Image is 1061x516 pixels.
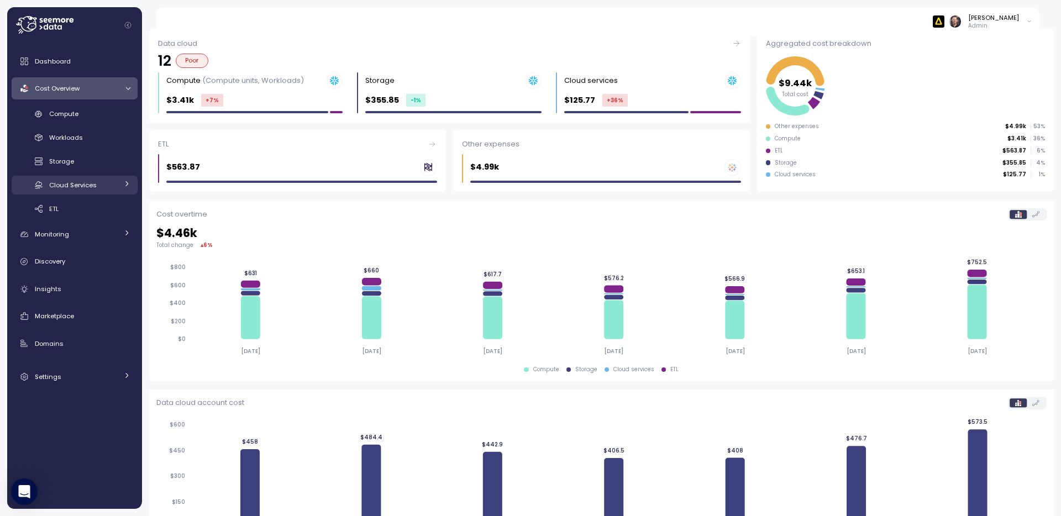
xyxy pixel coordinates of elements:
[12,223,138,245] a: Monitoring
[613,366,654,373] div: Cloud services
[362,347,381,355] tspan: [DATE]
[156,225,1047,241] h2: $ 4.46k
[845,435,866,442] tspan: $476.7
[12,77,138,99] a: Cost Overview
[202,75,304,86] p: (Compute units, Workloads)
[775,147,783,155] div: ETL
[170,421,185,428] tspan: $600
[35,84,80,93] span: Cost Overview
[158,54,171,68] p: 12
[242,438,258,445] tspan: $458
[725,347,744,355] tspan: [DATE]
[244,270,257,277] tspan: $631
[49,133,83,142] span: Workloads
[156,397,244,408] p: Data cloud account cost
[470,161,499,173] p: $4.99k
[365,75,395,86] div: Storage
[1003,171,1026,178] p: $125.77
[149,130,446,192] a: ETL$563.87
[365,94,399,107] p: $355.85
[12,129,138,147] a: Workloads
[121,21,135,29] button: Collapse navigation
[12,50,138,72] a: Dashboard
[1002,159,1026,167] p: $355.85
[1007,135,1026,143] p: $3.41k
[49,157,74,166] span: Storage
[724,275,745,282] tspan: $566.9
[12,333,138,355] a: Domains
[169,447,185,454] tspan: $450
[170,264,186,271] tspan: $800
[727,446,743,454] tspan: $408
[170,300,186,307] tspan: $400
[670,366,679,373] div: ETL
[564,94,595,107] p: $125.77
[178,335,186,343] tspan: $0
[968,22,1019,30] p: Admin
[1031,147,1044,155] p: 6 %
[564,75,618,86] div: Cloud services
[1031,159,1044,167] p: 4 %
[203,241,213,249] div: 6 %
[166,161,200,173] p: $563.87
[12,199,138,218] a: ETL
[241,347,260,355] tspan: [DATE]
[171,318,186,325] tspan: $200
[775,135,801,143] div: Compute
[360,434,382,441] tspan: $484.4
[483,347,502,355] tspan: [DATE]
[166,94,194,107] p: $3.41k
[149,29,750,122] a: Data cloud12PoorCompute (Compute units, Workloads)$3.41k+7%Storage $355.85-1%Cloud services $125....
[482,440,503,447] tspan: $442.9
[1002,147,1026,155] p: $563.87
[604,347,623,355] tspan: [DATE]
[775,171,816,178] div: Cloud services
[35,57,71,66] span: Dashboard
[201,94,223,107] div: +7 %
[968,13,1019,22] div: [PERSON_NAME]
[12,251,138,273] a: Discovery
[603,275,623,282] tspan: $576.2
[12,278,138,300] a: Insights
[201,241,213,249] div: ▴
[779,76,812,89] tspan: $9.44k
[35,339,64,348] span: Domains
[12,105,138,123] a: Compute
[575,366,597,373] div: Storage
[603,447,624,454] tspan: $406.5
[11,478,38,505] div: Open Intercom Messenger
[35,230,69,239] span: Monitoring
[35,257,65,266] span: Discovery
[847,267,865,275] tspan: $653.1
[775,123,819,130] div: Other expenses
[12,366,138,388] a: Settings
[35,312,74,320] span: Marketplace
[602,94,628,107] div: +36 %
[462,139,741,150] div: Other expenses
[176,54,208,68] div: Poor
[49,204,59,213] span: ETL
[172,498,185,506] tspan: $150
[156,209,207,220] p: Cost overtime
[1031,135,1044,143] p: 36 %
[35,285,61,293] span: Insights
[846,347,865,355] tspan: [DATE]
[968,418,988,425] tspan: $573.5
[158,139,437,150] div: ETL
[949,15,961,27] img: ACg8ocI2dL-zei04f8QMW842o_HSSPOvX6ScuLi9DAmwXc53VPYQOcs=s96-c
[406,94,426,107] div: -1 %
[533,366,559,373] div: Compute
[170,282,186,289] tspan: $600
[170,472,185,480] tspan: $300
[1005,123,1026,130] p: $4.99k
[12,305,138,327] a: Marketplace
[968,347,987,355] tspan: [DATE]
[166,75,304,86] div: Compute
[12,152,138,171] a: Storage
[364,267,379,274] tspan: $660
[12,176,138,194] a: Cloud Services
[49,181,97,189] span: Cloud Services
[1031,171,1044,178] p: 1 %
[156,241,193,249] p: Total change
[933,15,944,27] img: 6628aa71fabf670d87b811be.PNG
